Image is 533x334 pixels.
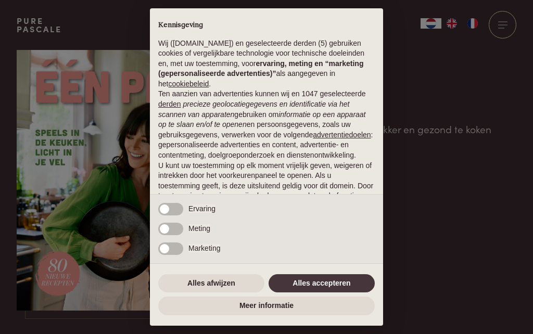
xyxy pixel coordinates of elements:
p: Wij ([DOMAIN_NAME]) en geselecteerde derden (5) gebruiken cookies of vergelijkbare technologie vo... [158,38,375,89]
button: Meer informatie [158,297,375,315]
button: Alles accepteren [269,274,375,293]
p: U kunt uw toestemming op elk moment vrijelijk geven, weigeren of intrekken door het voorkeurenpan... [158,161,375,212]
em: informatie op een apparaat op te slaan en/of te openen [158,110,366,129]
span: Meting [188,224,210,233]
span: Ervaring [188,204,215,213]
p: Ten aanzien van advertenties kunnen wij en 1047 geselecteerde gebruiken om en persoonsgegevens, z... [158,89,375,160]
a: cookiebeleid [168,80,209,88]
span: Marketing [188,244,220,252]
button: derden [158,99,181,110]
button: Alles afwijzen [158,274,264,293]
h2: Kennisgeving [158,21,375,30]
button: advertentiedoelen [313,130,371,140]
em: precieze geolocatiegegevens en identificatie via het scannen van apparaten [158,100,349,119]
strong: ervaring, meting en “marketing (gepersonaliseerde advertenties)” [158,59,363,78]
